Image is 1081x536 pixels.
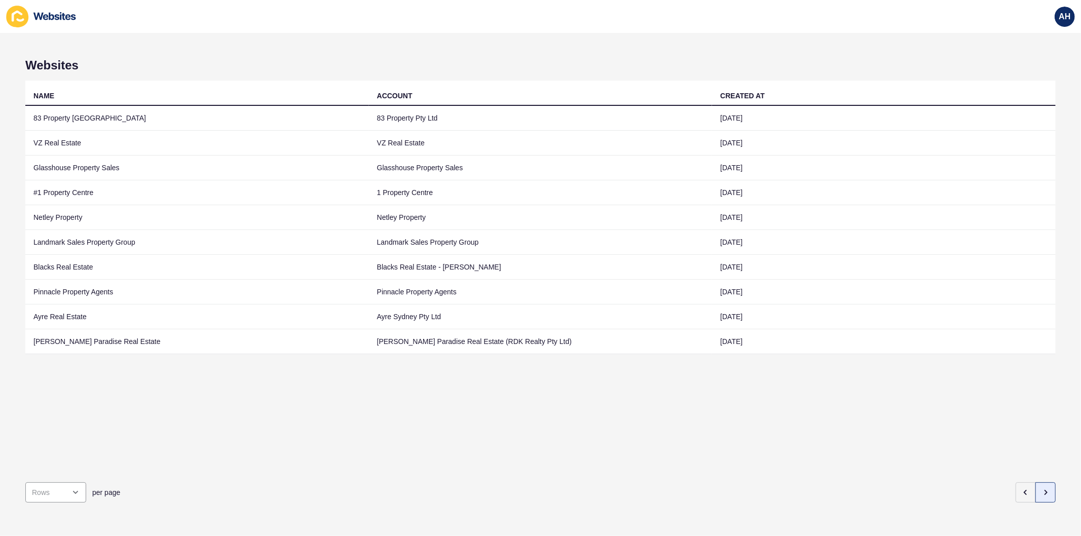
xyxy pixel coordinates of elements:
[369,255,713,280] td: Blacks Real Estate - [PERSON_NAME]
[369,131,713,156] td: VZ Real Estate
[712,329,1056,354] td: [DATE]
[25,156,369,180] td: Glasshouse Property Sales
[25,58,1056,72] h1: Websites
[369,180,713,205] td: 1 Property Centre
[92,487,120,497] span: per page
[712,304,1056,329] td: [DATE]
[25,106,369,131] td: 83 Property [GEOGRAPHIC_DATA]
[712,280,1056,304] td: [DATE]
[712,156,1056,180] td: [DATE]
[25,131,369,156] td: VZ Real Estate
[25,205,369,230] td: Netley Property
[712,131,1056,156] td: [DATE]
[25,180,369,205] td: #1 Property Centre
[25,255,369,280] td: Blacks Real Estate
[712,255,1056,280] td: [DATE]
[25,329,369,354] td: [PERSON_NAME] Paradise Real Estate
[712,106,1056,131] td: [DATE]
[712,180,1056,205] td: [DATE]
[712,230,1056,255] td: [DATE]
[369,304,713,329] td: Ayre Sydney Pty Ltd
[369,329,713,354] td: [PERSON_NAME] Paradise Real Estate (RDK Realty Pty Ltd)
[377,91,413,101] div: ACCOUNT
[369,205,713,230] td: Netley Property
[369,230,713,255] td: Landmark Sales Property Group
[712,205,1056,230] td: [DATE]
[720,91,765,101] div: CREATED AT
[25,280,369,304] td: Pinnacle Property Agents
[25,230,369,255] td: Landmark Sales Property Group
[369,156,713,180] td: Glasshouse Property Sales
[25,482,86,503] div: open menu
[369,106,713,131] td: 83 Property Pty Ltd
[369,280,713,304] td: Pinnacle Property Agents
[1059,12,1070,22] span: AH
[25,304,369,329] td: Ayre Real Estate
[33,91,54,101] div: NAME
